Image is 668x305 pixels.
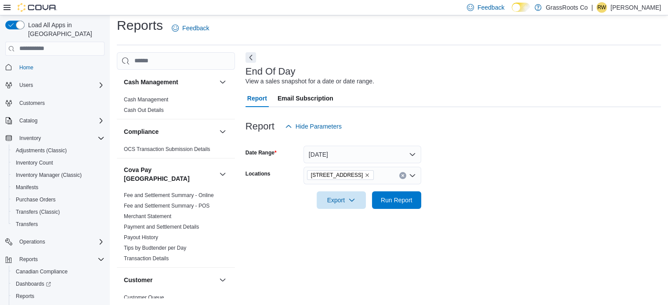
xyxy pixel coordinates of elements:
a: Transaction Details [124,255,169,262]
span: Load All Apps in [GEOGRAPHIC_DATA] [25,21,105,38]
span: 93 Notre Dame Ave W Unit 2 [307,170,374,180]
span: Reports [16,254,105,265]
button: Reports [2,253,108,266]
button: Catalog [16,115,41,126]
p: | [591,2,593,13]
span: Cash Management [124,96,168,103]
span: OCS Transaction Submission Details [124,146,210,153]
h1: Reports [117,17,163,34]
a: Adjustments (Classic) [12,145,70,156]
button: Customer [217,275,228,285]
button: Reports [9,290,108,302]
span: Manifests [12,182,105,193]
a: Payment and Settlement Details [124,224,199,230]
div: Compliance [117,144,235,158]
a: Inventory Manager (Classic) [12,170,85,180]
span: [STREET_ADDRESS] [311,171,363,179]
button: Manifests [9,181,108,194]
a: Transfers [12,219,41,230]
span: Inventory Count [16,159,53,166]
span: Adjustments (Classic) [16,147,67,154]
button: Inventory [16,133,44,144]
span: Canadian Compliance [12,266,105,277]
button: Customer [124,276,216,284]
span: Manifests [16,184,38,191]
p: [PERSON_NAME] [610,2,661,13]
button: Inventory [2,132,108,144]
span: Payment and Settlement Details [124,223,199,230]
button: Cash Management [217,77,228,87]
button: Home [2,61,108,74]
span: Operations [19,238,45,245]
a: Feedback [168,19,213,37]
h3: Customer [124,276,152,284]
button: Open list of options [409,172,416,179]
a: Customer Queue [124,294,164,301]
span: Fee and Settlement Summary - POS [124,202,209,209]
span: Tips by Budtender per Day [124,244,186,251]
a: Inventory Count [12,158,57,168]
span: Fee and Settlement Summary - Online [124,192,214,199]
span: Home [19,64,33,71]
a: Canadian Compliance [12,266,71,277]
h3: Compliance [124,127,159,136]
a: Customers [16,98,48,108]
span: Transfers [12,219,105,230]
button: Transfers [9,218,108,230]
button: Reports [16,254,41,265]
span: Feedback [477,3,504,12]
span: Cash Out Details [124,107,164,114]
span: Transfers (Classic) [12,207,105,217]
button: Cova Pay [GEOGRAPHIC_DATA] [124,165,216,183]
a: Manifests [12,182,42,193]
span: Catalog [16,115,105,126]
span: Purchase Orders [16,196,56,203]
a: Merchant Statement [124,213,171,219]
span: Transfers [16,221,38,228]
button: Cova Pay [GEOGRAPHIC_DATA] [217,169,228,179]
button: Export [317,191,366,209]
button: Adjustments (Classic) [9,144,108,157]
span: Reports [12,291,105,301]
span: Run Report [381,196,412,205]
button: Transfers (Classic) [9,206,108,218]
span: Reports [16,293,34,300]
span: Merchant Statement [124,213,171,220]
span: Feedback [182,24,209,32]
span: Dashboards [16,280,51,287]
span: Inventory Manager (Classic) [16,172,82,179]
span: Catalog [19,117,37,124]
button: Purchase Orders [9,194,108,206]
a: Dashboards [9,278,108,290]
span: Inventory [19,135,41,142]
span: Reports [19,256,38,263]
a: Tips by Budtender per Day [124,245,186,251]
button: Run Report [372,191,421,209]
h3: Report [246,121,274,132]
button: Cash Management [124,78,216,86]
span: Hide Parameters [296,122,342,131]
span: Users [19,82,33,89]
button: Customers [2,97,108,109]
button: Next [246,52,256,63]
button: Compliance [124,127,216,136]
a: Fee and Settlement Summary - Online [124,192,214,198]
button: Users [16,80,36,90]
p: GrassRoots Co [546,2,588,13]
button: Canadian Compliance [9,266,108,278]
a: Payout History [124,234,158,240]
span: Inventory Manager (Classic) [12,170,105,180]
a: Dashboards [12,279,54,289]
span: RW [597,2,606,13]
div: Cova Pay [GEOGRAPHIC_DATA] [117,190,235,267]
input: Dark Mode [512,3,530,12]
button: Remove 93 Notre Dame Ave W Unit 2 from selection in this group [365,172,370,178]
button: Catalog [2,115,108,127]
a: Transfers (Classic) [12,207,63,217]
span: Export [322,191,361,209]
a: Cash Out Details [124,107,164,113]
span: Dashboards [12,279,105,289]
